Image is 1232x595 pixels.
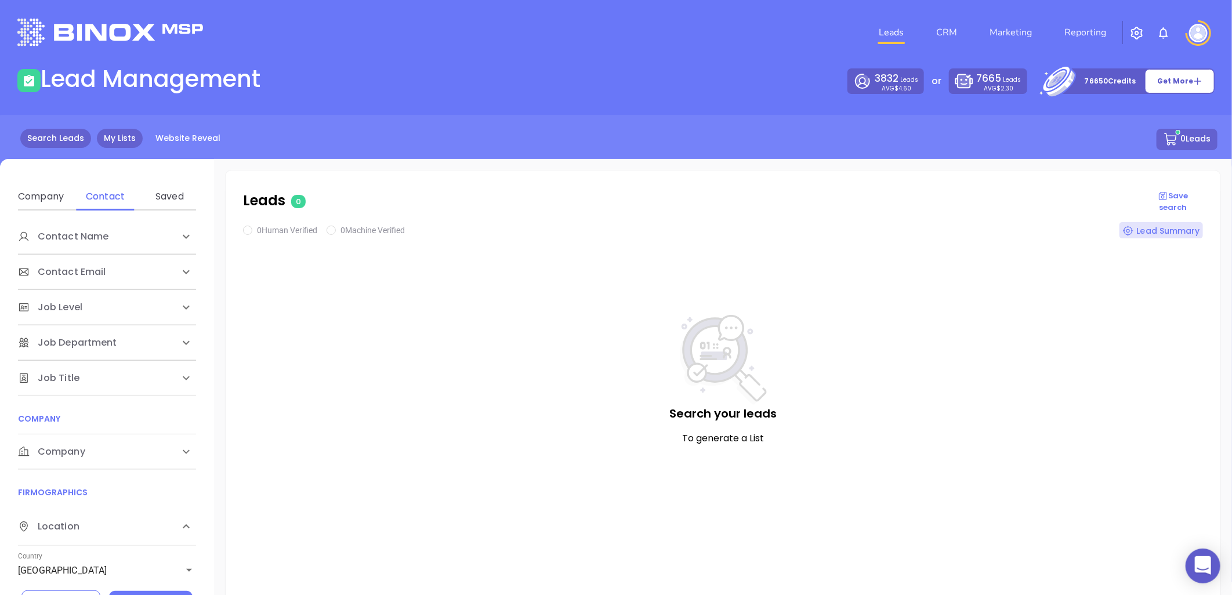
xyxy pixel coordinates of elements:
[932,21,962,44] a: CRM
[18,290,196,325] div: Job Level
[18,230,108,244] span: Contact Name
[257,226,317,235] span: 0 Human Verified
[882,86,911,91] p: AVG
[18,325,196,360] div: Job Department
[20,129,91,148] a: Search Leads
[18,361,196,396] div: Job Title
[1157,129,1217,150] button: 0Leads
[17,19,203,46] img: logo
[985,21,1037,44] a: Marketing
[18,219,196,254] div: Contact Name
[18,190,64,204] div: Company
[984,86,1014,91] p: AVG
[874,21,908,44] a: Leads
[243,190,1143,211] p: Leads
[1143,190,1203,213] p: Save search
[41,65,260,93] h1: Lead Management
[18,371,79,385] span: Job Title
[680,315,767,405] img: NoSearch
[932,74,941,88] p: or
[249,431,1197,445] p: To generate a List
[18,553,42,560] label: Country
[82,190,128,204] div: Contact
[1145,69,1215,93] button: Get More
[997,84,1014,93] span: $2.30
[148,129,227,148] a: Website Reveal
[18,486,196,499] p: FIRMOGRAPHICS
[1119,222,1203,238] div: Lead Summary
[1085,75,1136,87] p: 76650 Credits
[18,336,117,350] span: Job Department
[875,71,898,85] span: 3832
[147,190,193,204] div: Saved
[976,71,1001,85] span: 7665
[340,226,405,235] span: 0 Machine Verified
[18,255,196,289] div: Contact Email
[1189,24,1208,42] img: user
[875,71,918,86] p: Leads
[97,129,143,148] a: My Lists
[18,561,196,580] div: [GEOGRAPHIC_DATA]
[291,195,306,208] span: 0
[18,434,196,469] div: Company
[1130,26,1144,40] img: iconSetting
[18,265,106,279] span: Contact Email
[18,412,196,425] p: COMPANY
[894,84,911,93] span: $4.60
[18,508,196,546] div: Location
[18,445,85,459] span: Company
[249,405,1197,422] p: Search your leads
[1060,21,1111,44] a: Reporting
[18,300,82,314] span: Job Level
[18,520,79,534] span: Location
[976,71,1021,86] p: Leads
[1157,26,1171,40] img: iconNotification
